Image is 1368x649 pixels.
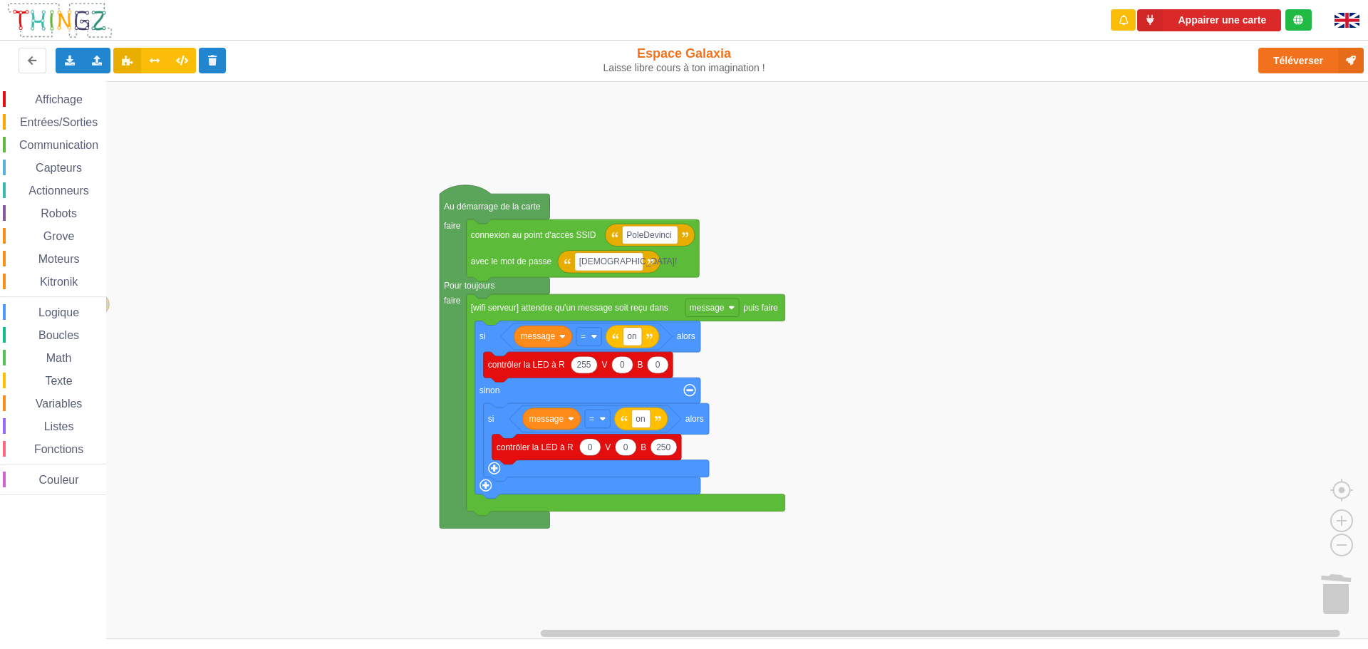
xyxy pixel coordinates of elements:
text: PoleDevinci [626,230,671,240]
span: Logique [36,306,81,318]
div: Laisse libre cours à ton imagination ! [565,62,804,74]
text: 0 [588,442,593,452]
span: Boucles [36,329,81,341]
span: Listes [42,420,76,432]
span: Capteurs [33,162,84,174]
button: Téléverser [1258,48,1364,73]
span: Actionneurs [26,185,91,197]
text: = [581,331,586,341]
text: 250 [656,442,670,452]
div: Espace Galaxia [565,46,804,74]
span: Math [44,352,74,364]
img: gb.png [1335,13,1359,28]
span: Grove [41,230,77,242]
text: Pour toujours [444,281,494,291]
text: puis faire [743,303,778,313]
text: V [605,442,611,452]
span: Variables [33,398,85,410]
text: faire [444,221,461,231]
text: 255 [576,360,591,370]
text: connexion au point d'accès SSID [471,230,596,240]
button: Appairer une carte [1137,9,1281,31]
span: Robots [38,207,79,219]
text: [wifi serveur] attendre qu'un message soit reçu dans [471,303,668,313]
text: message [690,303,725,313]
span: Moteurs [36,253,82,265]
text: B [637,360,643,370]
text: 0 [655,360,660,370]
text: avec le mot de passe [471,256,552,266]
span: Fonctions [32,443,85,455]
img: thingz_logo.png [6,1,113,39]
text: contrôler la LED à R [497,442,574,452]
text: alors [677,331,695,341]
text: on [627,331,636,341]
text: si [488,414,494,424]
span: Affichage [33,93,84,105]
text: 0 [620,360,625,370]
text: sinon [480,385,500,395]
text: B [641,442,646,452]
text: V [601,360,607,370]
text: message [520,331,555,341]
text: on [636,414,645,424]
span: Couleur [37,474,81,486]
span: Entrées/Sorties [18,116,100,128]
text: contrôler la LED à R [488,360,565,370]
text: = [589,414,594,424]
span: Texte [43,375,74,387]
text: [DEMOGRAPHIC_DATA]! [579,256,678,266]
text: faire [444,296,461,306]
div: Tu es connecté au serveur de création de Thingz [1285,9,1312,31]
text: Au démarrage de la carte [444,202,541,212]
span: Kitronik [38,276,80,288]
text: alors [685,414,704,424]
text: 0 [623,442,628,452]
text: message [529,414,564,424]
text: si [480,331,486,341]
span: Communication [17,139,100,151]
